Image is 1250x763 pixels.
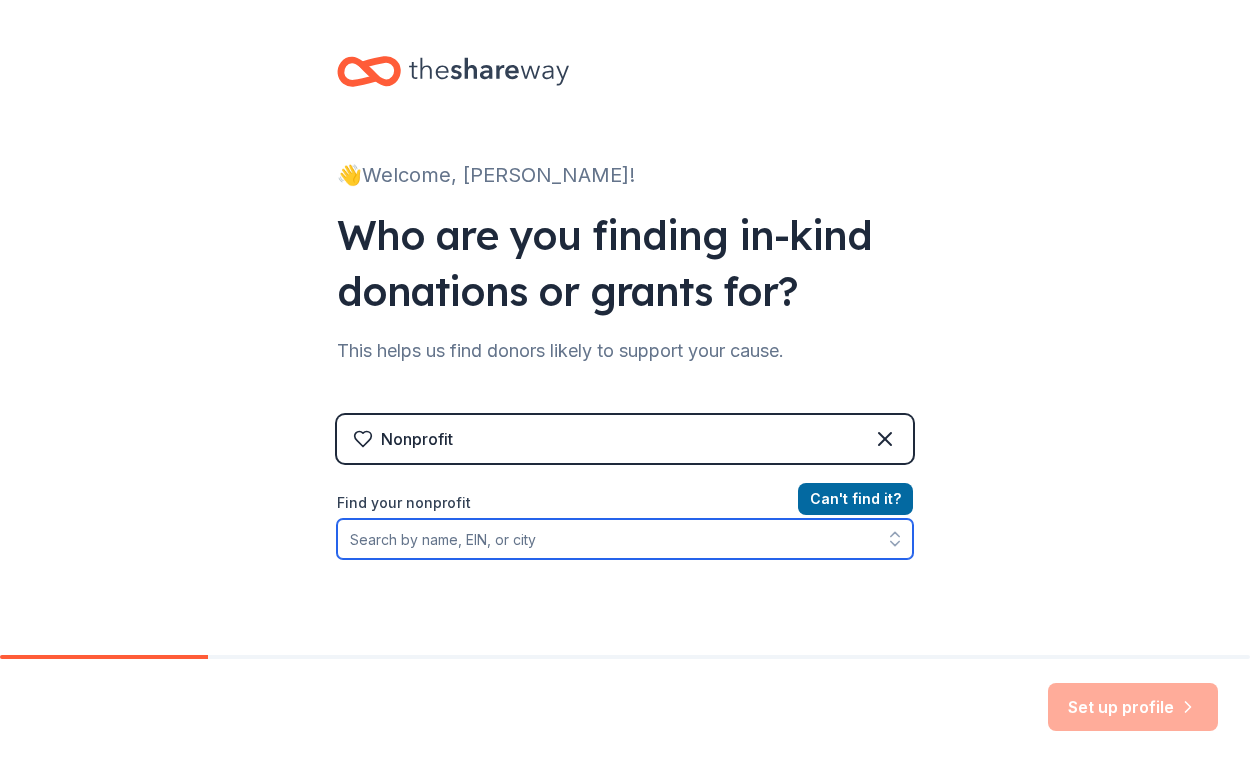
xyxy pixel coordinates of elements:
[337,491,913,515] label: Find your nonprofit
[337,335,913,367] div: This helps us find donors likely to support your cause.
[337,207,913,319] div: Who are you finding in-kind donations or grants for?
[798,483,913,515] button: Can't find it?
[337,519,913,559] input: Search by name, EIN, or city
[337,159,913,191] div: 👋 Welcome, [PERSON_NAME]!
[381,427,453,451] div: Nonprofit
